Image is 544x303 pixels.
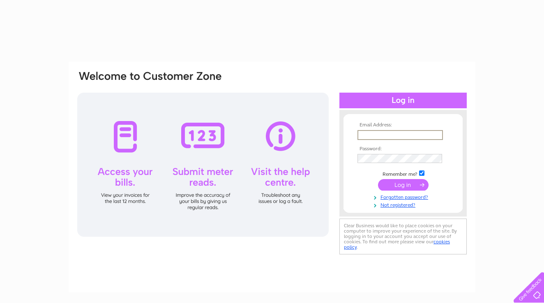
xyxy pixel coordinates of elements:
[357,200,451,208] a: Not registered?
[355,122,451,128] th: Email Address:
[339,219,467,254] div: Clear Business would like to place cookies on your computer to improve your experience of the sit...
[355,169,451,177] td: Remember me?
[344,239,450,250] a: cookies policy
[357,193,451,200] a: Forgotten password?
[355,146,451,152] th: Password:
[378,179,429,191] input: Submit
